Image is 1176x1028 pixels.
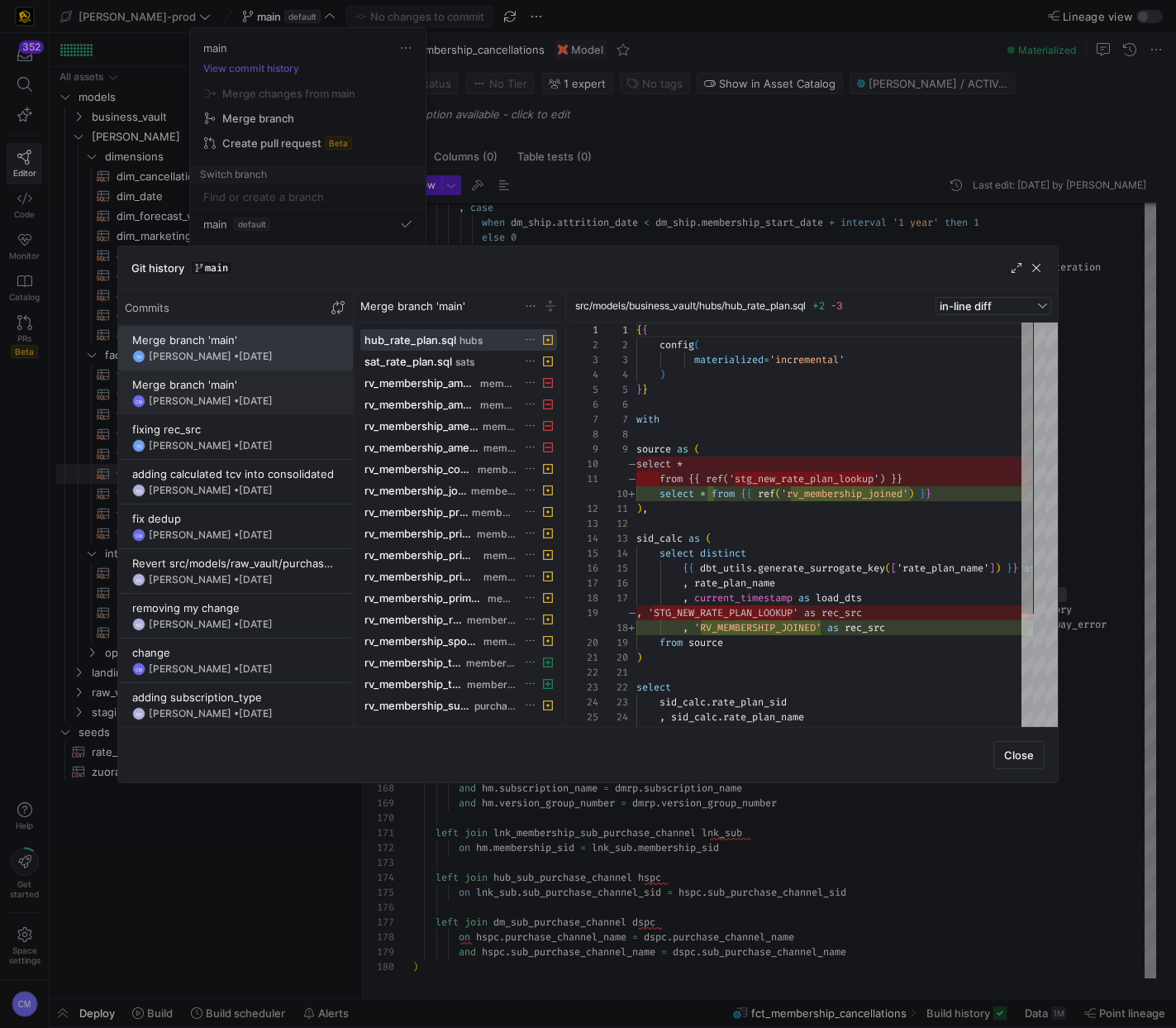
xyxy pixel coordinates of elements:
span: rv_membership_spouse_membership.sql [364,634,480,648]
span: sid_calc [659,696,706,709]
button: rv_membership_primary_membership.sqlmembership [360,566,557,587]
span: select [659,547,694,560]
span: rv_membership_primary_ccm_version.sql [364,548,480,562]
span: current_timestamp [694,591,793,605]
div: 21 [569,650,598,665]
div: 3 [569,352,598,367]
span: ) [908,487,914,500]
span: rv_membership_primary_membership.sql [364,570,480,583]
div: adding calculated tcv into consolidated [132,467,339,481]
span: ) [636,502,642,515]
div: 23 [569,680,598,695]
span: , [642,502,648,515]
div: NS [132,484,145,497]
span: as [688,532,700,545]
div: 4 [598,367,628,382]
span: . [706,696,712,709]
div: 18 [598,620,628,635]
div: 12 [569,501,598,516]
span: from [712,487,735,500]
span: membership [478,464,517,476]
button: rv_membership_primary_ccm_version.sqlmembership [360,544,557,566]
div: 22 [598,680,628,695]
span: 'rv_membership_joined' [781,487,908,500]
span: Close [1004,748,1034,762]
span: with [636,413,659,426]
div: 25 [569,710,598,724]
div: [PERSON_NAME] • [149,529,273,541]
button: rv_membership_joined.sqlmembership [360,480,557,501]
span: membership [472,507,516,519]
div: CM [132,394,145,408]
span: rv_membership_consolidated.sql [364,462,474,476]
span: 'incremental' [769,353,845,366]
span: ) [659,368,665,381]
div: 13 [598,531,628,546]
span: , [659,725,665,739]
button: Close [993,741,1045,769]
button: fixing rec_srcTH[PERSON_NAME] •[DATE] [118,415,353,460]
button: rv_membership_primary_ccm.sqlmembership [360,523,557,544]
div: 18 [569,591,598,605]
span: ) [636,651,642,664]
div: 2 [598,337,628,352]
span: as [798,591,810,605]
div: 25 [598,724,628,739]
span: rv_membership_raw.sql [364,613,464,626]
div: 12 [598,516,628,531]
div: 24 [598,710,628,724]
span: source [636,442,671,456]
span: rv_membership_primary.sql [364,505,469,519]
span: membership [483,442,517,454]
button: rv_membership_sub_purchase_channel.sqlpurchase_channel [360,695,557,716]
span: [DATE] [239,350,273,362]
span: rv_membership_amend_subscription.yml [364,441,480,454]
span: hub_rate_plan.sql [364,333,456,347]
span: membership [483,636,517,648]
button: sat_rate_plan.sqlsats [360,351,557,372]
div: Merge branch 'main' [132,378,339,391]
span: , [659,710,665,724]
div: 9 [569,442,598,457]
span: membership [477,528,517,540]
button: removing my changeNS[PERSON_NAME] •[DATE] [118,594,353,638]
span: } [642,383,648,396]
div: TH [132,439,145,452]
div: 7 [569,412,598,427]
span: dbt_utils [700,562,752,575]
span: membership [483,550,517,562]
span: ( [706,532,712,545]
span: hubs [459,335,483,347]
div: 6 [569,397,598,412]
span: } [1012,562,1018,575]
div: [PERSON_NAME] • [149,395,273,407]
span: src/models/business_vault/hubs/hub_rate_plan.sql [575,300,806,312]
div: 17 [569,576,598,591]
span: sid_calc [671,725,717,739]
button: rv_membership_amend_member.ymlmembership [360,394,557,415]
div: 23 [598,695,628,710]
span: , [683,576,688,590]
span: [DATE] [239,618,273,630]
div: 20 [598,650,628,665]
div: CM [132,662,145,676]
span: 'rate_plan_name' [897,562,989,575]
span: distinct [700,547,746,560]
span: load_dts [723,725,769,739]
span: rec_src [845,621,885,634]
div: 14 [598,546,628,561]
span: membership [488,593,516,605]
button: rv_membership_primary_membership_version.sqlmembership [360,587,557,609]
div: [PERSON_NAME] • [149,574,273,586]
span: . [717,725,723,739]
span: . [717,710,723,724]
span: ] [989,562,995,575]
div: 7 [598,412,628,427]
div: fixing rec_src [132,423,339,436]
button: rv_membership_tcv.ymlmembership [360,673,557,695]
div: [PERSON_NAME] • [149,619,273,630]
span: membership [480,399,517,411]
span: main [205,262,228,274]
button: rv_membership_amend_subscription.sqlmembership [360,415,557,437]
div: 20 [569,635,598,650]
